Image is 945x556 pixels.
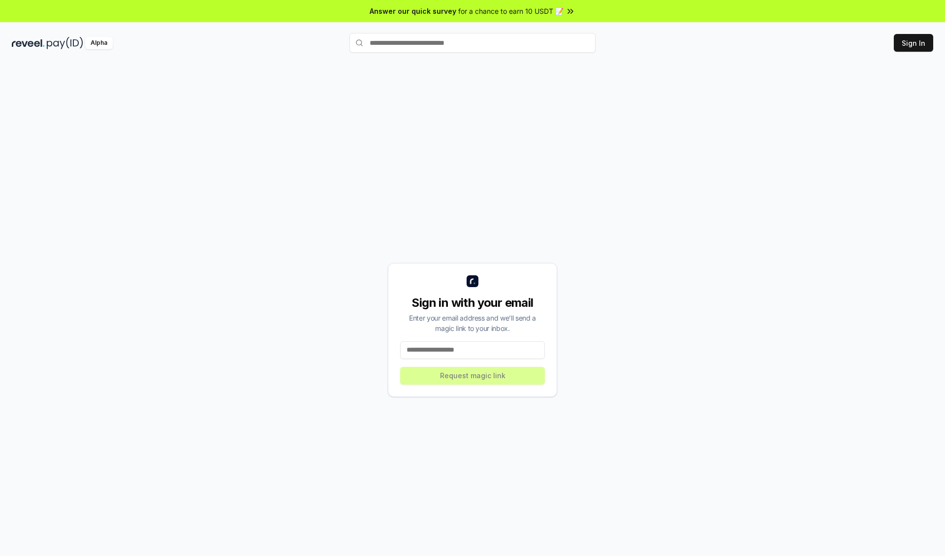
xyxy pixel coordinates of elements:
div: Alpha [85,37,113,49]
button: Sign In [894,34,933,52]
span: Answer our quick survey [370,6,456,16]
img: pay_id [47,37,83,49]
span: for a chance to earn 10 USDT 📝 [458,6,564,16]
img: logo_small [467,275,478,287]
div: Sign in with your email [400,295,545,311]
img: reveel_dark [12,37,45,49]
div: Enter your email address and we’ll send a magic link to your inbox. [400,313,545,333]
